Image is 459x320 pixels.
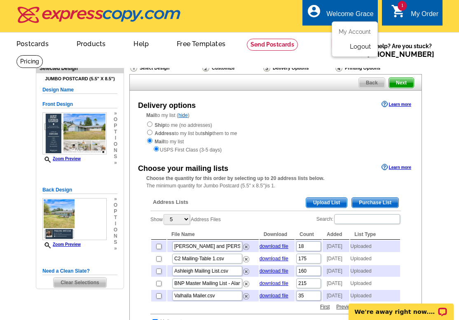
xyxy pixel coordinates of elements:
a: My Account [339,28,371,35]
div: Choose your mailing lists [138,163,228,174]
strong: Mail [146,112,156,118]
span: t [114,129,117,135]
td: Uploaded [350,265,400,277]
th: Download [260,229,295,240]
td: Uploaded [350,241,400,252]
div: Welcome Grace [326,10,373,22]
a: Remove this list [243,255,249,260]
span: s [114,239,117,245]
div: Select Design [129,64,201,74]
img: Select Design [130,64,137,72]
div: to my list ( ) [130,112,422,154]
img: delete.png [243,281,249,287]
input: Search: [334,214,400,224]
a: 1 shopping_cart My Order [391,9,438,19]
a: download file [260,293,288,299]
span: 1 [398,1,407,11]
span: o [114,141,117,147]
span: Purchase List [352,198,398,208]
div: USPS First Class (3-5 days) [146,145,405,154]
span: » [114,110,117,117]
strong: Choose the quantity for this order by selecting up to 20 address lists below. [146,175,324,181]
img: small-thumb.jpg [42,198,107,241]
span: s [114,154,117,160]
strong: Mail [155,139,164,145]
div: Delivery Options [262,64,335,74]
img: small-thumb.jpg [42,112,107,155]
h5: Design Name [42,86,117,94]
a: Remove this list [243,242,249,248]
span: n [114,233,117,239]
td: Uploaded [350,290,400,301]
span: t [114,215,117,221]
label: Search: [316,213,401,225]
img: delete.png [243,269,249,275]
a: Learn more [382,164,411,171]
a: Remove this list [243,267,249,273]
td: [DATE] [323,265,349,277]
label: Show Address Files [150,213,221,225]
div: Printing Options [335,64,408,72]
a: Zoom Preview [42,242,81,247]
a: First [318,303,332,311]
iframe: LiveChat chat widget [343,294,459,320]
th: Count [295,229,322,240]
div: The minimum quantity for Jumbo Postcard (5.5" x 8.5")is 1. [130,175,422,189]
select: ShowAddress Files [164,214,190,224]
span: Clear Selections [54,278,106,287]
h5: Back Design [42,186,117,194]
a: Previous [334,303,358,311]
span: o [114,227,117,233]
a: download file [260,256,288,262]
span: o [114,202,117,208]
td: [DATE] [323,241,349,252]
span: Next [389,78,414,88]
strong: Ship [155,122,165,128]
td: [DATE] [323,253,349,264]
span: Upload List [306,198,347,208]
a: Logout [350,43,371,50]
i: account_circle [307,4,321,19]
a: Zoom Preview [42,156,81,161]
img: delete.png [243,244,249,250]
span: Call [353,50,434,58]
strong: ship [202,131,213,136]
a: [PHONE_NUMBER] [367,50,434,58]
th: File Name [167,229,259,240]
a: Help [120,33,162,53]
img: delete.png [243,293,249,299]
span: i [114,135,117,141]
a: Back [358,77,385,88]
i: shopping_cart [391,4,406,19]
span: p [114,208,117,215]
a: hide [178,112,188,118]
span: » [114,160,117,166]
a: download file [260,268,288,274]
span: Address Lists [153,199,188,206]
div: My Order [411,10,438,22]
img: Printing Options & Summary [335,64,342,72]
div: Delivery options [138,100,196,111]
span: p [114,123,117,129]
div: Selected Design [36,64,124,72]
td: [DATE] [323,278,349,289]
td: Uploaded [350,278,400,289]
h4: Jumbo Postcard (5.5" x 8.5") [42,76,117,82]
span: » [114,245,117,252]
a: Postcards [3,33,62,53]
a: Products [63,33,119,53]
strong: Address [155,131,174,136]
a: Remove this list [243,292,249,297]
span: n [114,147,117,154]
span: Back [359,78,385,88]
a: Remove this list [243,279,249,285]
a: Free Templates [164,33,239,53]
span: i [114,221,117,227]
h5: Need a Clean Slate? [42,267,117,275]
a: download file [260,243,288,249]
th: List Type [350,229,400,240]
div: to me (no addresses) to my list but them to me to my list [146,121,405,154]
td: [DATE] [323,290,349,301]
